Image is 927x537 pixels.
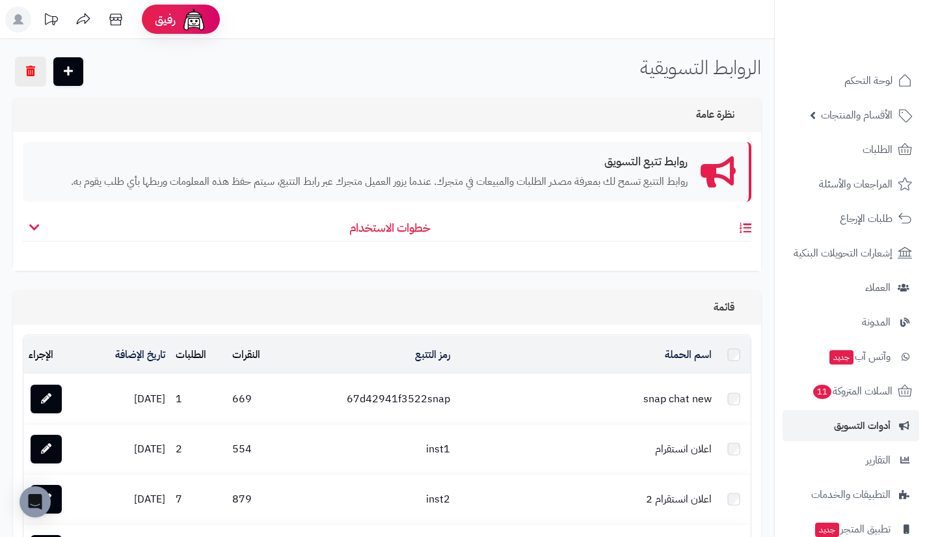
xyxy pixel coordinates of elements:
span: العملاء [865,279,891,297]
a: التطبيقات والخدمات [783,479,919,510]
td: 1 [170,374,227,424]
span: الطلبات [863,141,893,159]
span: التقارير [866,451,891,469]
a: التقارير [783,445,919,476]
td: 879 [227,475,286,524]
a: إشعارات التحويلات البنكية [783,238,919,269]
a: المدونة [783,307,919,338]
td: النقرات [227,336,286,374]
td: 2 [170,424,227,474]
h4: خطوات الاستخدام [23,221,751,241]
span: رفيق [155,12,176,27]
a: اسم الحملة [654,347,712,363]
span: إشعارات التحويلات البنكية [794,244,893,262]
a: طلبات الإرجاع [783,203,919,234]
span: السلات المتروكة [812,382,893,400]
a: السلات المتروكة11 [783,376,919,407]
span: الأقسام والمنتجات [821,106,893,124]
td: [DATE] [87,374,170,424]
a: الطلبات [783,134,919,165]
span: جديد [829,350,853,365]
span: جديد [815,523,839,537]
span: طلبات الإرجاع [840,210,893,228]
h3: قائمة [714,301,748,314]
td: 669 [227,374,286,424]
p: روابط التتبع تسمح لك بمعرفة مصدر الطلبات والمبيعات في متجرك. عندما يزور العميل متجرك عبر رابط الت... [36,174,688,189]
td: اعلان انستقرام [455,424,717,474]
td: snap chat new [455,374,717,424]
img: logo-2.png [839,36,915,64]
span: المدونة [862,313,891,331]
a: وآتس آبجديد [783,341,919,372]
a: رمز التتبع [415,347,450,363]
td: inst1 [287,424,455,474]
span: المراجعات والأسئلة [819,175,893,193]
a: المراجعات والأسئلة [783,169,919,200]
a: أدوات التسويق [783,410,919,441]
td: 554 [227,424,286,474]
span: لوحة التحكم [844,72,893,90]
span: 11 [813,385,831,399]
td: اعلان انستقرام 2 [455,475,717,524]
span: وآتس آب [828,348,891,366]
div: Open Intercom Messenger [20,486,51,517]
h1: الروابط التسويقية [640,57,761,78]
td: [DATE] [87,475,170,524]
td: الطلبات [170,336,227,374]
span: التطبيقات والخدمات [811,486,891,504]
td: 7 [170,475,227,524]
td: inst2 [287,475,455,524]
td: [DATE] [87,424,170,474]
a: لوحة التحكم [783,65,919,96]
a: العملاء [783,272,919,303]
a: تاريخ الإضافة [115,347,165,363]
td: 67d42941f3522snap [287,374,455,424]
img: ai-face.png [181,7,207,33]
span: أدوات التسويق [834,417,891,435]
h3: نظرة عامة [696,109,748,121]
a: تحديثات المنصة [34,7,67,36]
h4: روابط تتبع التسويق [36,155,688,168]
td: الإجراء [23,336,87,374]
